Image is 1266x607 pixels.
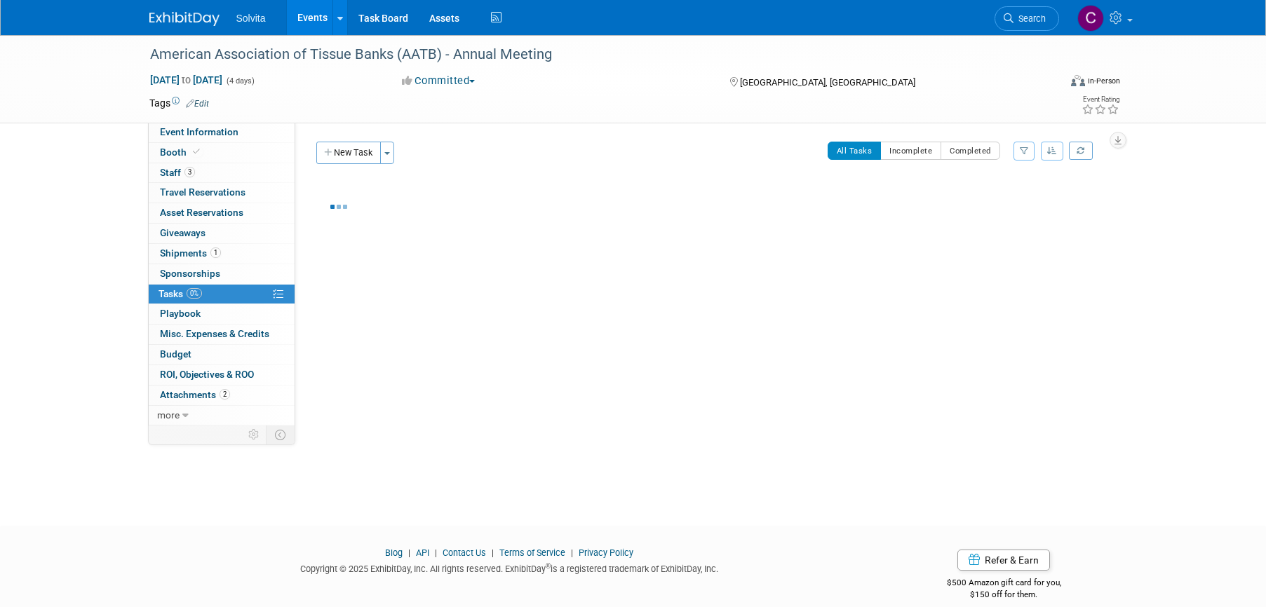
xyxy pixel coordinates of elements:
span: Event Information [160,126,238,137]
a: Sponsorships [149,264,295,284]
a: Refer & Earn [957,550,1050,571]
span: Giveaways [160,227,206,238]
span: | [488,547,497,558]
span: | [431,547,440,558]
div: Event Format [976,73,1121,94]
span: [GEOGRAPHIC_DATA], [GEOGRAPHIC_DATA] [740,77,915,88]
span: Solvita [236,13,266,24]
a: Budget [149,345,295,364]
a: Booth [149,143,295,163]
span: | [567,547,577,558]
span: Tasks [159,288,202,299]
sup: ® [546,562,551,570]
span: ROI, Objectives & ROO [160,369,254,380]
a: Asset Reservations [149,203,295,223]
a: Privacy Policy [579,547,633,558]
div: Copyright © 2025 ExhibitDay, Inc. All rights reserved. ExhibitDay is a registered trademark of Ex... [149,559,870,575]
div: Event Rating [1082,96,1119,103]
span: 0% [187,288,202,299]
a: ROI, Objectives & ROO [149,365,295,385]
button: New Task [316,142,381,164]
a: Tasks0% [149,285,295,304]
td: Tags [149,96,209,110]
button: Committed [397,74,480,88]
button: All Tasks [828,142,882,160]
span: Asset Reservations [160,207,243,218]
span: Misc. Expenses & Credits [160,328,269,339]
span: 3 [184,167,195,177]
span: Attachments [160,389,230,400]
a: Travel Reservations [149,183,295,203]
a: Attachments2 [149,386,295,405]
span: Playbook [160,308,201,319]
span: [DATE] [DATE] [149,74,223,86]
a: Giveaways [149,224,295,243]
a: Misc. Expenses & Credits [149,325,295,344]
a: Blog [385,547,403,558]
div: $150 off for them. [891,589,1117,601]
span: Search [1014,13,1046,24]
a: Search [995,6,1059,31]
span: (4 days) [225,76,255,86]
span: Booth [160,146,203,158]
img: Cindy Miller [1077,5,1104,32]
a: more [149,406,295,425]
a: Refresh [1069,142,1093,160]
a: Staff3 [149,163,295,183]
a: Edit [186,99,209,109]
span: 1 [210,247,221,258]
button: Incomplete [880,142,941,160]
img: ExhibitDay [149,12,220,26]
div: In-Person [1087,76,1120,86]
span: Sponsorships [160,268,220,279]
button: Completed [941,142,1000,160]
a: Shipments1 [149,244,295,264]
div: American Association of Tissue Banks (AATB) - Annual Meeting [145,42,1038,67]
img: Format-Inperson.png [1071,75,1085,86]
span: Travel Reservations [160,186,245,198]
a: Event Information [149,123,295,142]
a: Contact Us [443,547,486,558]
td: Toggle Event Tabs [266,425,295,444]
span: Staff [160,167,195,178]
span: Budget [160,348,191,360]
a: Terms of Service [499,547,565,558]
span: 2 [220,389,230,400]
i: Booth reservation complete [193,148,200,156]
td: Personalize Event Tab Strip [242,425,267,444]
span: to [180,74,193,86]
a: API [416,547,429,558]
span: | [405,547,414,558]
span: more [157,409,180,421]
span: Shipments [160,247,221,259]
a: Playbook [149,304,295,324]
img: loading... [330,205,347,209]
div: $500 Amazon gift card for you, [891,568,1117,600]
